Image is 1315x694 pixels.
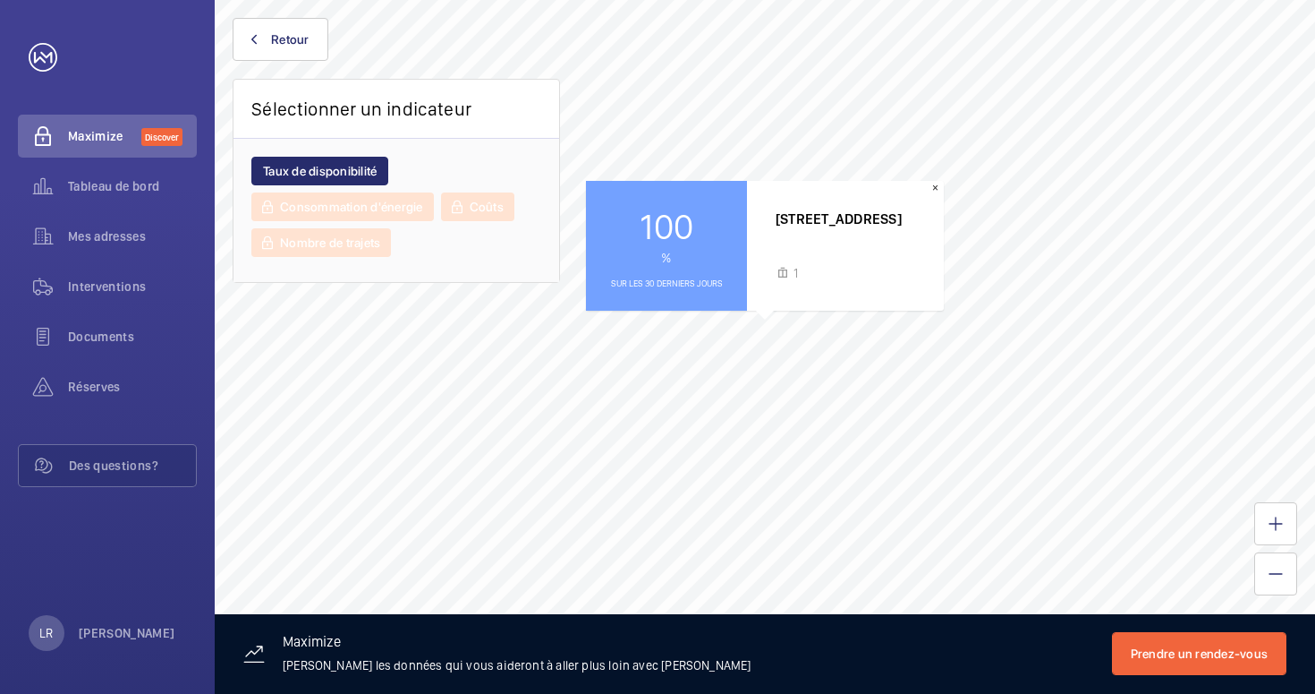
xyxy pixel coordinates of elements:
[283,635,751,656] h3: Maximize
[233,18,328,61] button: Retour
[927,181,944,195] button: Close popup
[776,210,902,228] p: [STREET_ADDRESS]
[79,624,175,642] p: [PERSON_NAME]
[662,249,671,267] span: %
[39,624,53,642] p: LR
[68,177,197,195] span: Tableau de bord
[251,193,434,221] button: Consommation d'énergie
[68,227,197,245] span: Mes adresses
[69,457,196,475] span: Des questions?
[1112,632,1287,675] button: Prendre un rendez-vous
[251,157,388,185] button: Taux de disponibilité
[283,656,751,674] p: [PERSON_NAME] les données qui vous aideront à aller plus loin avec [PERSON_NAME]
[68,127,141,145] span: Maximize
[793,264,798,282] p: 1
[441,193,514,221] button: Coûts
[68,378,197,396] span: Réserves
[141,128,182,146] span: Discover
[68,278,197,296] span: Interventions
[251,98,471,120] h2: Sélectionner un indicateur
[611,278,723,288] p: Sur les 30 derniers jours
[251,228,391,257] button: Nombre de trajets
[640,204,693,249] span: 100
[68,328,197,346] span: Documents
